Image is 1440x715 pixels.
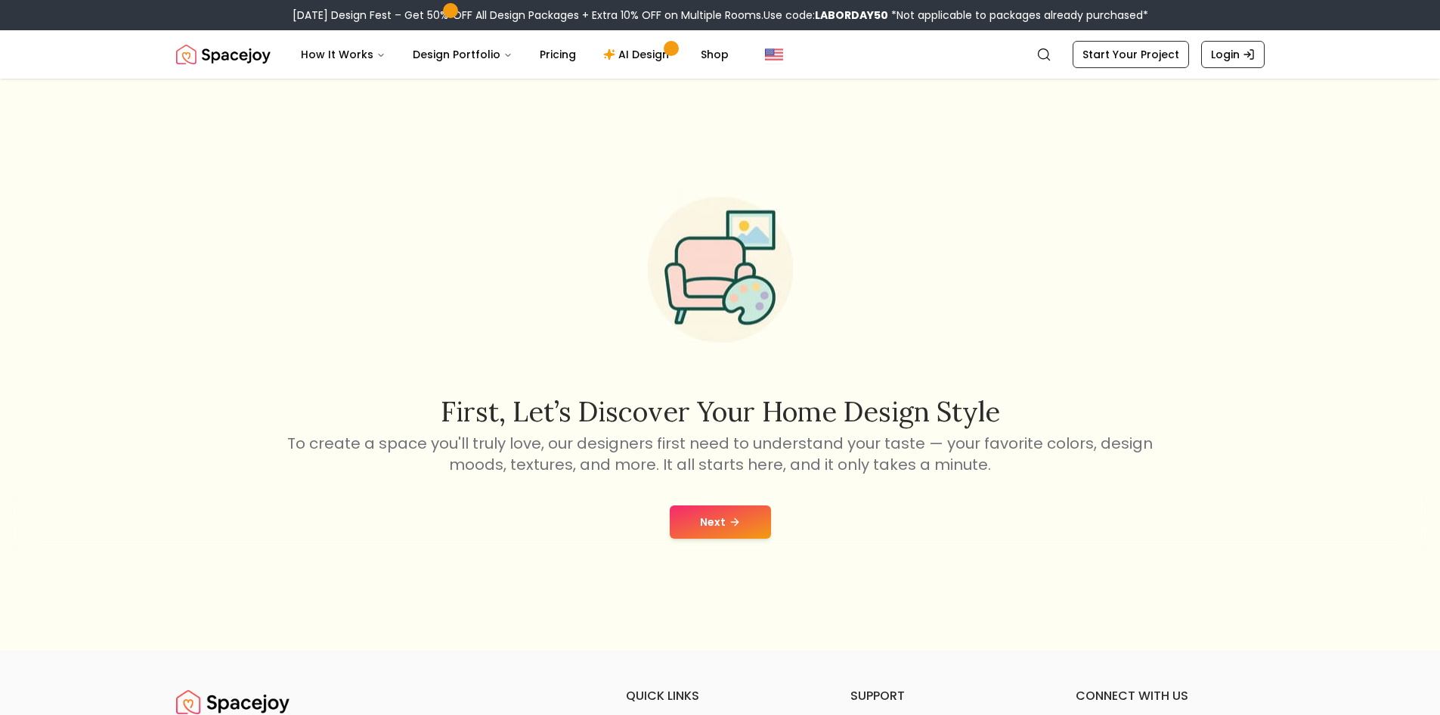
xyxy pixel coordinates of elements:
[176,30,1265,79] nav: Global
[689,39,741,70] a: Shop
[624,173,817,367] img: Start Style Quiz Illustration
[289,39,398,70] button: How It Works
[401,39,525,70] button: Design Portfolio
[626,687,815,705] h6: quick links
[1076,687,1265,705] h6: connect with us
[176,39,271,70] img: Spacejoy Logo
[670,505,771,539] button: Next
[1073,41,1189,68] a: Start Your Project
[528,39,588,70] a: Pricing
[765,45,783,64] img: United States
[293,8,1148,23] div: [DATE] Design Fest – Get 50% OFF All Design Packages + Extra 10% OFF on Multiple Rooms.
[888,8,1148,23] span: *Not applicable to packages already purchased*
[289,39,741,70] nav: Main
[285,396,1156,427] h2: First, let’s discover your home design style
[763,8,888,23] span: Use code:
[850,687,1039,705] h6: support
[176,39,271,70] a: Spacejoy
[591,39,686,70] a: AI Design
[815,8,888,23] b: LABORDAY50
[285,433,1156,475] p: To create a space you'll truly love, our designers first need to understand your taste — your fav...
[1201,41,1265,68] a: Login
